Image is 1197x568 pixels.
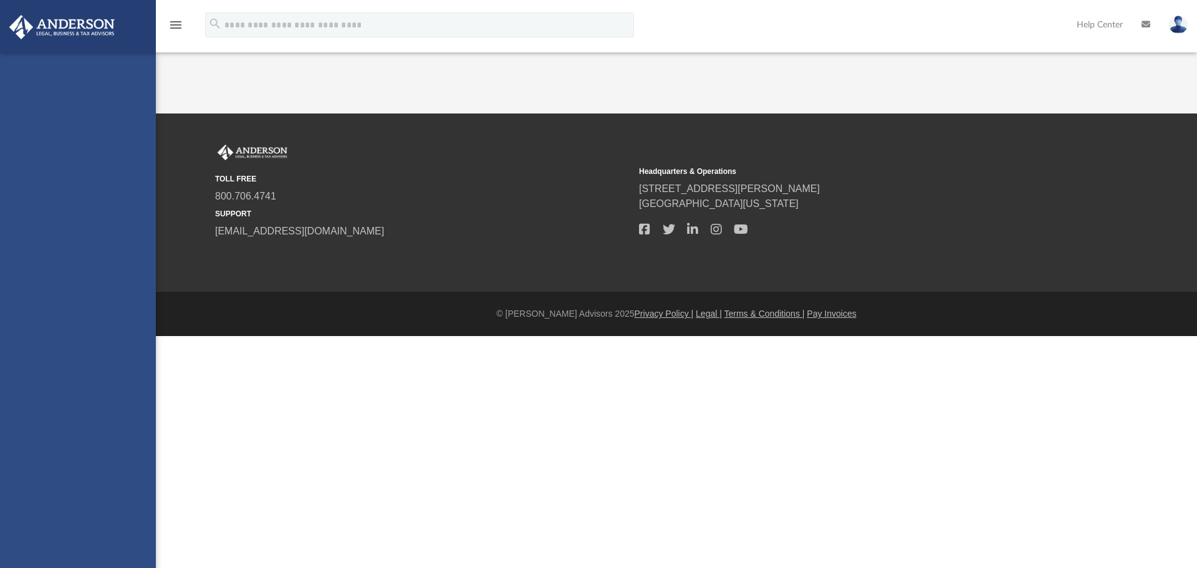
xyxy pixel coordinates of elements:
small: TOLL FREE [215,173,630,185]
img: Anderson Advisors Platinum Portal [6,15,118,39]
i: search [208,17,222,31]
a: [EMAIL_ADDRESS][DOMAIN_NAME] [215,226,384,236]
i: menu [168,17,183,32]
a: 800.706.4741 [215,191,276,201]
a: [STREET_ADDRESS][PERSON_NAME] [639,183,820,194]
small: Headquarters & Operations [639,166,1054,177]
img: Anderson Advisors Platinum Portal [215,145,290,161]
a: Privacy Policy | [635,309,694,319]
a: menu [168,24,183,32]
img: User Pic [1169,16,1188,34]
div: © [PERSON_NAME] Advisors 2025 [156,307,1197,320]
a: Legal | [696,309,722,319]
a: [GEOGRAPHIC_DATA][US_STATE] [639,198,799,209]
small: SUPPORT [215,208,630,219]
a: Pay Invoices [807,309,856,319]
a: Terms & Conditions | [724,309,805,319]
